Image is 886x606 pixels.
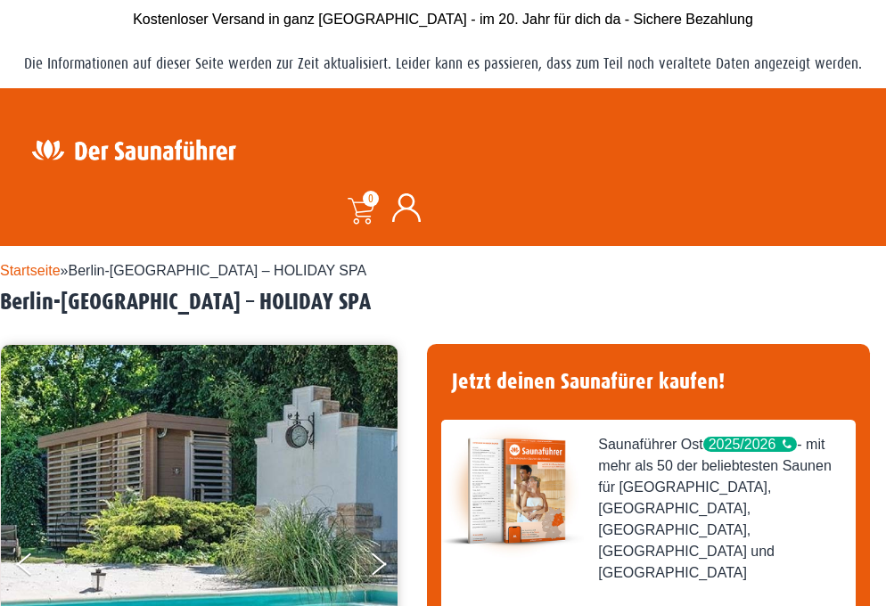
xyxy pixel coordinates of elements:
div: 2025/2026 [703,437,798,452]
img: der-saunafuehrer-2025-ost.jpg [441,420,584,562]
p: Die Informationen auf dieser Seite werden zur Zeit aktualisiert. Leider kann es passieren, dass z... [9,48,877,79]
h4: Jetzt deinen Saunafürer kaufen! [441,358,856,405]
button: Previous [17,545,62,590]
span: Berlin-[GEOGRAPHIC_DATA] – HOLIDAY SPA [69,263,367,278]
button: Next [368,545,413,590]
span: 0 [363,191,379,207]
span: Saunaführer Ost - mit mehr als 50 der beliebtesten Saunen für [GEOGRAPHIC_DATA], [GEOGRAPHIC_DATA... [598,434,841,584]
span: Kostenloser Versand in ganz [GEOGRAPHIC_DATA] - im 20. Jahr für dich da - Sichere Bezahlung [133,12,753,27]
